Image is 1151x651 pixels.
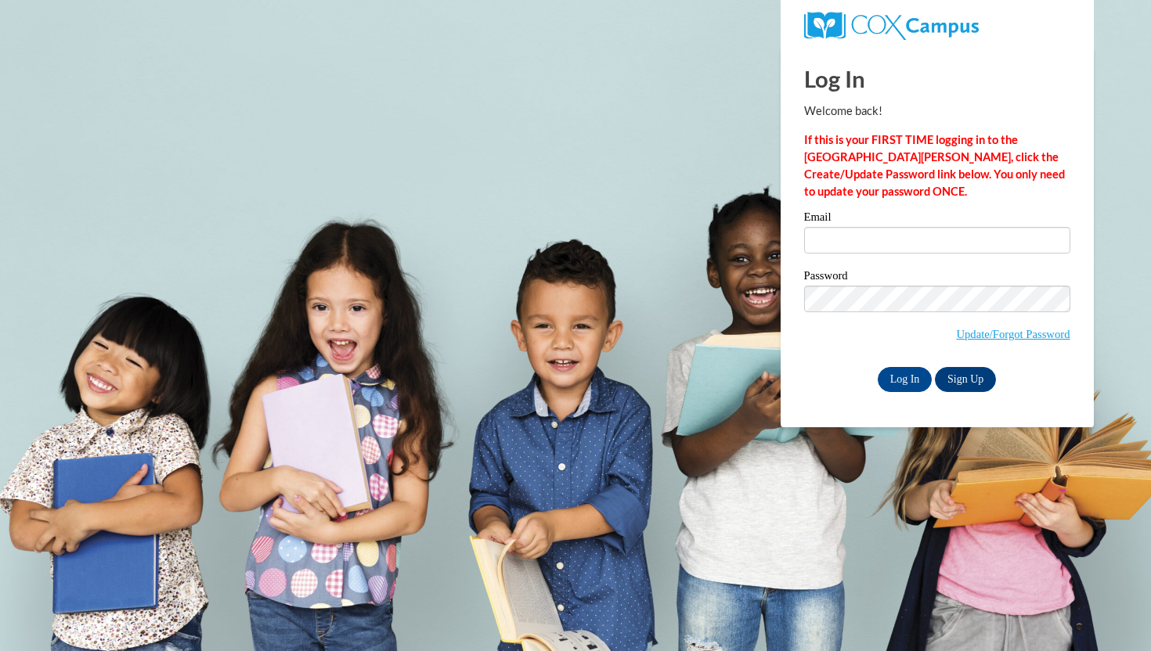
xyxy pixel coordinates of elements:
input: Log In [878,367,933,392]
label: Password [804,270,1070,286]
img: COX Campus [804,12,979,40]
label: Email [804,211,1070,227]
a: COX Campus [804,18,979,31]
a: Update/Forgot Password [956,328,1070,340]
a: Sign Up [935,367,996,392]
h1: Log In [804,63,1070,95]
p: Welcome back! [804,103,1070,120]
strong: If this is your FIRST TIME logging in to the [GEOGRAPHIC_DATA][PERSON_NAME], click the Create/Upd... [804,133,1065,198]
